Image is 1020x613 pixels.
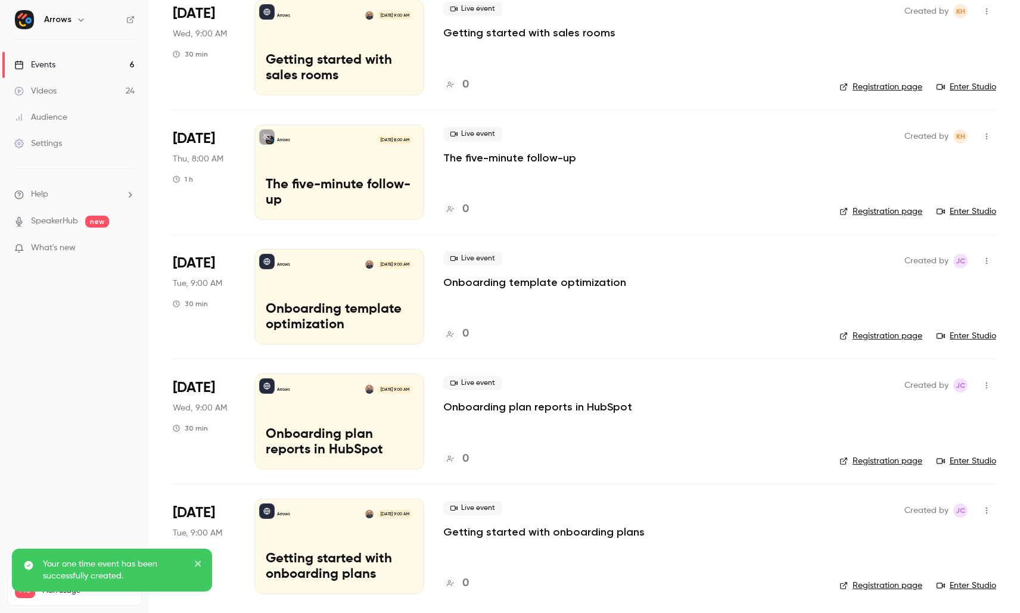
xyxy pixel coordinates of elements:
span: KH [956,4,965,18]
span: What's new [31,242,76,254]
span: Live event [443,376,502,390]
p: Onboarding plan reports in HubSpot [266,427,413,458]
li: help-dropdown-opener [14,188,135,201]
span: Kim Hacker [953,129,968,144]
span: Created by [904,129,949,144]
a: Getting started with onboarding plansArrowsShareil Nariman[DATE] 9:00 AMGetting started with onbo... [254,499,424,594]
a: Enter Studio [937,206,996,217]
a: Registration page [839,455,922,467]
p: Arrows [277,262,290,267]
span: Thu, 8:00 AM [173,153,223,165]
a: Registration page [839,206,922,217]
img: Shareil Nariman [365,11,374,20]
div: Videos [14,85,57,97]
a: Onboarding template optimizationArrowsShareil Nariman[DATE] 9:00 AMOnboarding template optimization [254,249,424,344]
div: Audience [14,111,67,123]
span: [DATE] 8:00 AM [377,136,412,144]
span: Created by [904,254,949,268]
p: Arrows [277,387,290,393]
a: Enter Studio [937,580,996,592]
img: Shareil Nariman [365,510,374,518]
div: 30 min [173,49,208,59]
span: Kim Hacker [953,4,968,18]
iframe: Noticeable Trigger [120,243,135,254]
a: The five-minute follow-upArrows[DATE] 8:00 AMThe five-minute follow-up [254,125,424,220]
span: JC [956,378,965,393]
span: Wed, 9:00 AM [173,28,227,40]
a: 0 [443,201,469,217]
a: 0 [443,451,469,467]
h4: 0 [462,77,469,93]
span: Jamie Carlson [953,254,968,268]
a: Getting started with sales rooms [443,26,615,40]
a: Onboarding plan reports in HubSpotArrowsShareil Nariman[DATE] 9:00 AMOnboarding plan reports in H... [254,374,424,469]
span: [DATE] [173,254,215,273]
span: [DATE] 9:00 AM [377,510,412,518]
a: 0 [443,77,469,93]
span: Help [31,188,48,201]
span: KH [956,129,965,144]
a: Onboarding plan reports in HubSpot [443,400,632,414]
div: 30 min [173,424,208,433]
span: [DATE] 9:00 AM [377,11,412,20]
div: Sep 23 Tue, 9:00 AM (America/Los Angeles) [173,249,235,344]
div: 1 h [173,175,193,184]
p: Your one time event has been successfully created. [43,558,186,582]
div: Settings [14,138,62,150]
span: [DATE] 9:00 AM [377,260,412,269]
a: Enter Studio [937,455,996,467]
a: Registration page [839,580,922,592]
span: Jamie Carlson [953,378,968,393]
span: Created by [904,378,949,393]
span: Created by [904,503,949,518]
a: SpeakerHub [31,215,78,228]
h4: 0 [462,326,469,342]
span: Tue, 9:00 AM [173,527,222,539]
p: Arrows [277,13,290,18]
span: Jamie Carlson [953,503,968,518]
a: Enter Studio [937,81,996,93]
div: Sep 30 Tue, 9:00 AM (America/Los Angeles) [173,499,235,594]
h4: 0 [462,201,469,217]
div: Events [14,59,55,71]
span: Live event [443,2,502,16]
img: Shareil Nariman [365,385,374,393]
span: [DATE] [173,4,215,23]
a: Onboarding template optimization [443,275,626,290]
img: Arrows [15,10,34,29]
p: Getting started with onboarding plans [266,552,413,583]
h4: 0 [462,575,469,592]
a: 0 [443,326,469,342]
span: Live event [443,501,502,515]
h6: Arrows [44,14,71,26]
p: Arrows [277,137,290,143]
button: close [194,558,203,572]
span: Live event [443,127,502,141]
div: 30 min [173,299,208,309]
a: The five-minute follow-up [443,151,576,165]
div: Sep 24 Wed, 9:00 AM (America/Los Angeles) [173,374,235,469]
span: [DATE] 9:00 AM [377,385,412,393]
span: new [85,216,109,228]
span: [DATE] [173,503,215,522]
a: Registration page [839,81,922,93]
a: Enter Studio [937,330,996,342]
span: [DATE] [173,129,215,148]
p: Onboarding template optimization [266,302,413,333]
span: JC [956,503,965,518]
span: [DATE] [173,378,215,397]
a: Getting started with onboarding plans [443,525,645,539]
p: Getting started with sales rooms [266,53,413,84]
img: Shareil Nariman [365,260,374,269]
p: Arrows [277,511,290,517]
span: Tue, 9:00 AM [173,278,222,290]
span: JC [956,254,965,268]
span: Created by [904,4,949,18]
h4: 0 [462,451,469,467]
a: 0 [443,575,469,592]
